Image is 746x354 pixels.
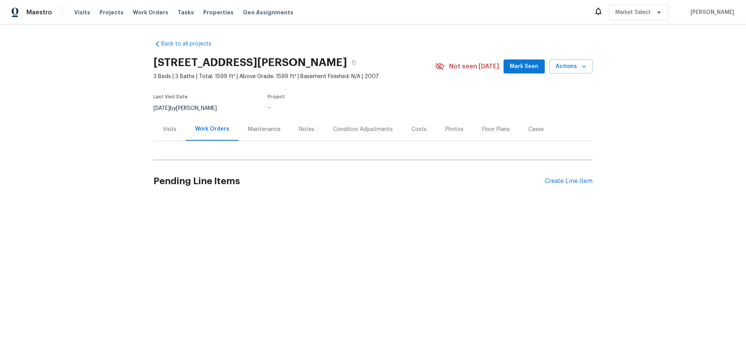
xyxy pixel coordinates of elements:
[153,73,435,80] span: 3 Beds | 3 Baths | Total: 1599 ft² | Above Grade: 1599 ft² | Basement Finished: N/A | 2007
[549,59,593,74] button: Actions
[615,9,651,16] span: Market Select
[99,9,124,16] span: Projects
[445,126,464,133] div: Photos
[482,126,510,133] div: Floor Plans
[504,59,545,74] button: Mark Seen
[545,178,593,185] div: Create Line Item
[411,126,427,133] div: Costs
[26,9,52,16] span: Maestro
[203,9,234,16] span: Properties
[687,9,734,16] span: [PERSON_NAME]
[163,126,176,133] div: Visits
[153,94,188,99] span: Last Visit Date
[333,126,393,133] div: Condition Adjustments
[153,106,170,111] span: [DATE]
[195,125,229,133] div: Work Orders
[153,163,545,199] h2: Pending Line Items
[178,10,194,15] span: Tasks
[347,56,361,70] button: Copy Address
[556,62,586,71] span: Actions
[133,9,168,16] span: Work Orders
[449,63,499,70] span: Not seen [DATE]
[510,62,539,71] span: Mark Seen
[153,40,228,48] a: Back to all projects
[248,126,281,133] div: Maintenance
[268,94,285,99] span: Project
[153,59,347,66] h2: [STREET_ADDRESS][PERSON_NAME]
[299,126,314,133] div: Notes
[268,104,417,109] div: ...
[243,9,293,16] span: Geo Assignments
[74,9,90,16] span: Visits
[528,126,544,133] div: Cases
[153,104,226,113] div: by [PERSON_NAME]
